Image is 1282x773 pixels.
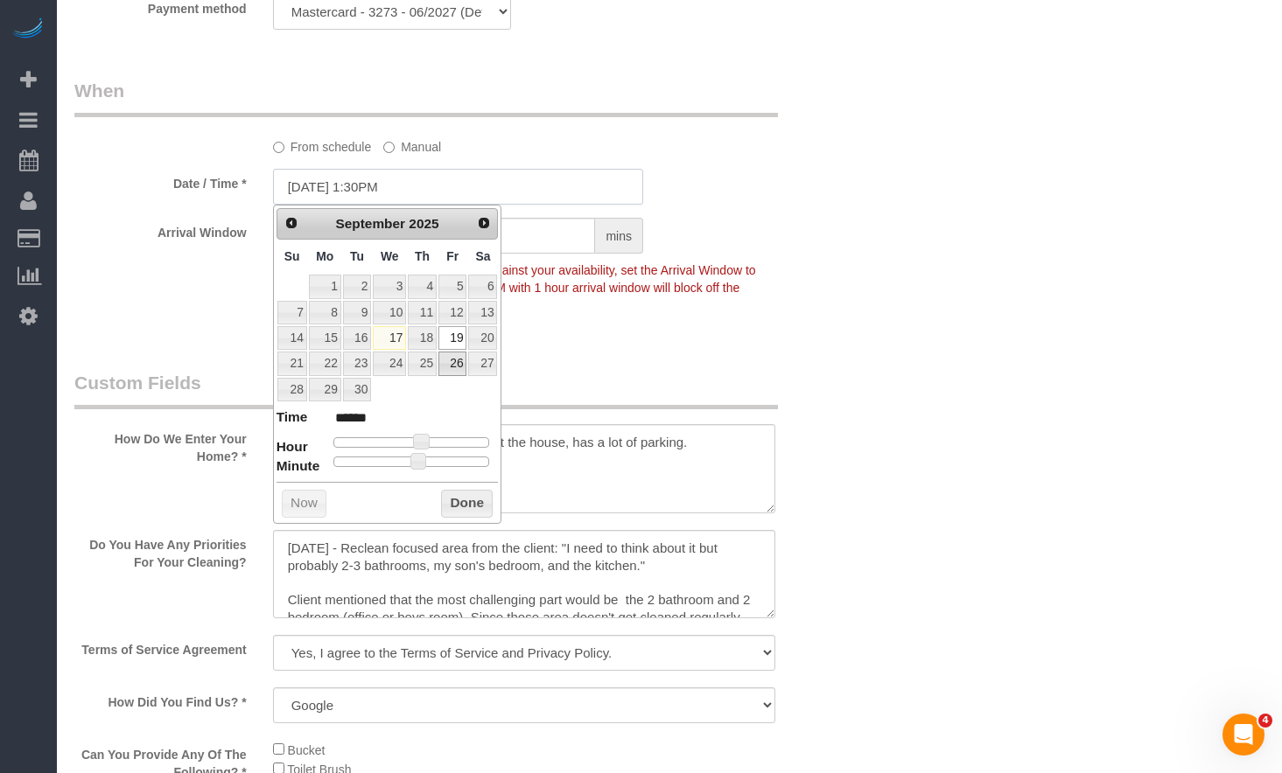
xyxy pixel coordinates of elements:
span: 2025 [409,216,438,231]
a: Prev [279,211,304,235]
label: How Did You Find Us? * [61,687,260,711]
span: Prev [284,216,298,230]
dt: Minute [277,456,320,478]
span: mins [595,218,643,254]
label: From schedule [273,132,372,156]
a: 8 [309,301,341,324]
a: 17 [373,326,406,350]
a: 26 [438,352,466,375]
label: How Do We Enter Your Home? * [61,424,260,465]
label: Manual [383,132,441,156]
button: Now [282,490,326,518]
a: 28 [277,378,307,401]
dt: Hour [277,437,308,459]
a: 14 [277,326,307,350]
a: 25 [408,352,437,375]
legend: When [74,78,778,117]
dt: Time [277,407,308,429]
a: 23 [343,352,371,375]
img: Automaid Logo [11,17,46,42]
label: Date / Time * [61,169,260,192]
a: 3 [373,275,406,298]
label: Do You Have Any Priorities For Your Cleaning? [61,530,260,571]
a: 24 [373,352,406,375]
a: 12 [438,301,466,324]
a: 2 [343,275,371,298]
label: Arrival Window [61,218,260,241]
input: Manual [383,142,395,153]
a: 4 [408,275,437,298]
span: 4 [1258,714,1272,728]
a: 6 [468,275,497,298]
span: September [336,216,406,231]
a: 13 [468,301,497,324]
span: Wednesday [381,249,399,263]
a: 27 [468,352,497,375]
span: Monday [316,249,333,263]
iframe: Intercom live chat [1222,714,1264,756]
span: Friday [446,249,459,263]
a: 7 [277,301,307,324]
button: Done [441,490,493,518]
a: 5 [438,275,466,298]
label: Terms of Service Agreement [61,635,260,658]
span: Sunday [284,249,300,263]
a: Next [472,211,496,235]
a: 29 [309,378,341,401]
a: 10 [373,301,406,324]
span: To make this booking count against your availability, set the Arrival Window to match a spot on y... [273,263,756,312]
span: Bucket [288,743,326,757]
span: Saturday [475,249,490,263]
span: Next [477,216,491,230]
legend: Custom Fields [74,370,778,409]
a: 20 [468,326,497,350]
input: MM/DD/YYYY HH:MM [273,169,643,205]
a: 9 [343,301,371,324]
input: From schedule [273,142,284,153]
a: 1 [309,275,341,298]
a: 30 [343,378,371,401]
span: Thursday [415,249,430,263]
a: 15 [309,326,341,350]
a: 19 [438,326,466,350]
span: Tuesday [350,249,364,263]
a: 18 [408,326,437,350]
a: 11 [408,301,437,324]
a: 16 [343,326,371,350]
a: 22 [309,352,341,375]
a: 21 [277,352,307,375]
